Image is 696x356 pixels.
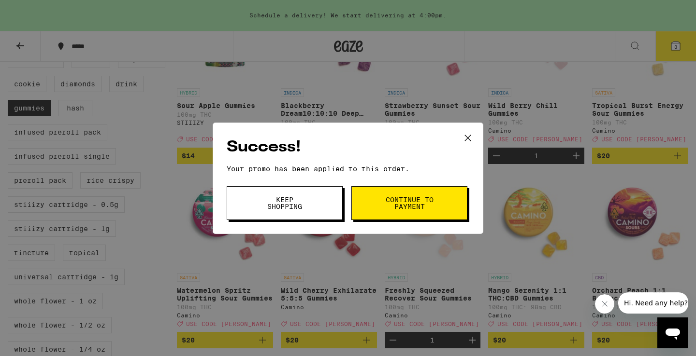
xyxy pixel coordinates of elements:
iframe: Message from company [618,292,688,314]
button: Continue to payment [351,186,467,220]
span: Continue to payment [385,196,434,210]
iframe: Button to launch messaging window [657,317,688,348]
h2: Success! [227,137,469,158]
button: Keep Shopping [227,186,343,220]
iframe: Close message [595,294,614,314]
span: Keep Shopping [260,196,309,210]
p: Your promo has been applied to this order. [227,165,469,173]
